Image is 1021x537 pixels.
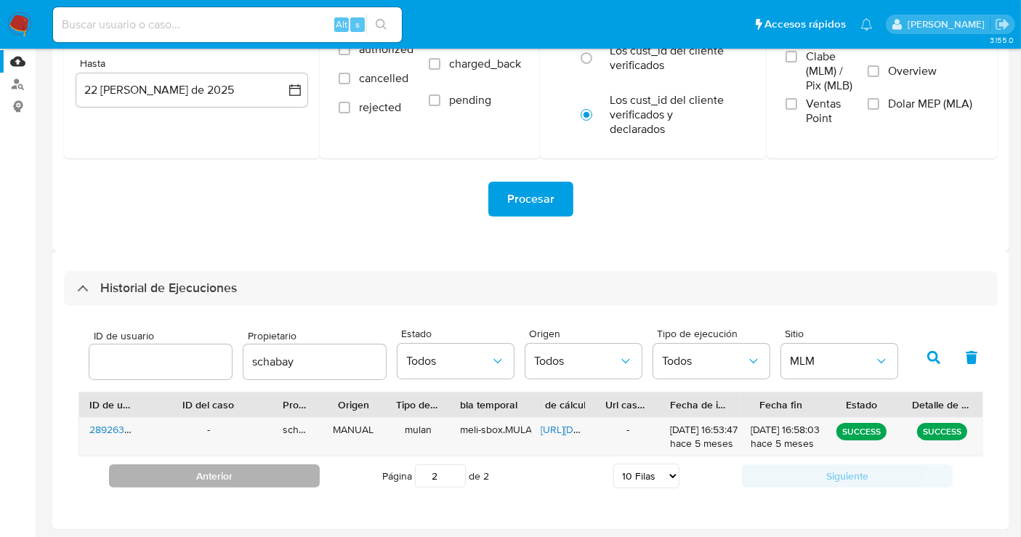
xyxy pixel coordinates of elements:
[990,34,1014,46] span: 3.155.0
[355,17,360,31] span: s
[908,17,990,31] p: sandra.chabay@mercadolibre.com
[860,18,873,31] a: Notificaciones
[53,15,402,34] input: Buscar usuario o caso...
[366,15,396,35] button: search-icon
[336,17,347,31] span: Alt
[995,17,1010,32] a: Salir
[764,17,846,32] span: Accesos rápidos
